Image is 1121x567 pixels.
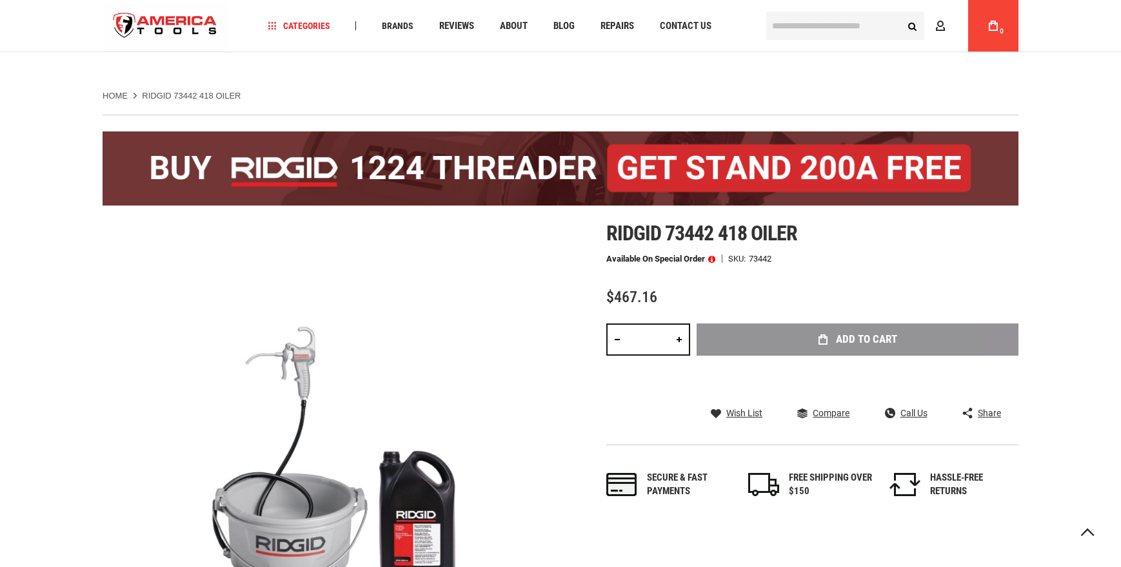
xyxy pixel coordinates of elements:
span: Categories [268,21,330,30]
span: Ridgid 73442 418 oiler [606,221,797,245]
button: Search [900,14,924,38]
img: BOGO: Buy the RIDGID® 1224 Threader (26092), get the 92467 200A Stand FREE! [103,131,1018,206]
div: Secure & fast payments [647,471,731,499]
a: Categories [263,17,336,35]
img: shipping [748,473,779,496]
a: store logo [103,2,228,50]
span: About [500,21,528,31]
a: Repairs [595,17,640,35]
span: 0 [1000,28,1004,35]
div: FREE SHIPPING OVER $150 [789,471,873,499]
div: HASSLE-FREE RETURNS [930,471,1014,499]
span: Repairs [600,21,634,31]
strong: RIDGID 73442 418 OILER [142,91,241,101]
span: Call Us [900,408,928,418]
span: Blog [553,21,575,31]
span: Brands [382,21,413,30]
strong: SKU [728,255,749,263]
span: Reviews [439,21,474,31]
p: Available on Special Order [606,255,715,264]
span: Compare [813,408,849,418]
a: Wish List [711,407,762,419]
a: Brands [376,17,419,35]
a: Compare [797,407,849,419]
span: Contact Us [660,21,711,31]
a: Home [103,90,128,102]
img: payments [606,473,637,496]
a: Call Us [885,407,928,419]
a: Reviews [433,17,480,35]
div: 73442 [749,255,771,263]
span: Share [978,408,1001,418]
span: $467.16 [606,288,657,306]
a: Contact Us [654,17,717,35]
img: America Tools [103,2,228,50]
img: returns [889,473,920,496]
span: Wish List [726,408,762,418]
a: Blog [548,17,580,35]
a: About [494,17,533,35]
